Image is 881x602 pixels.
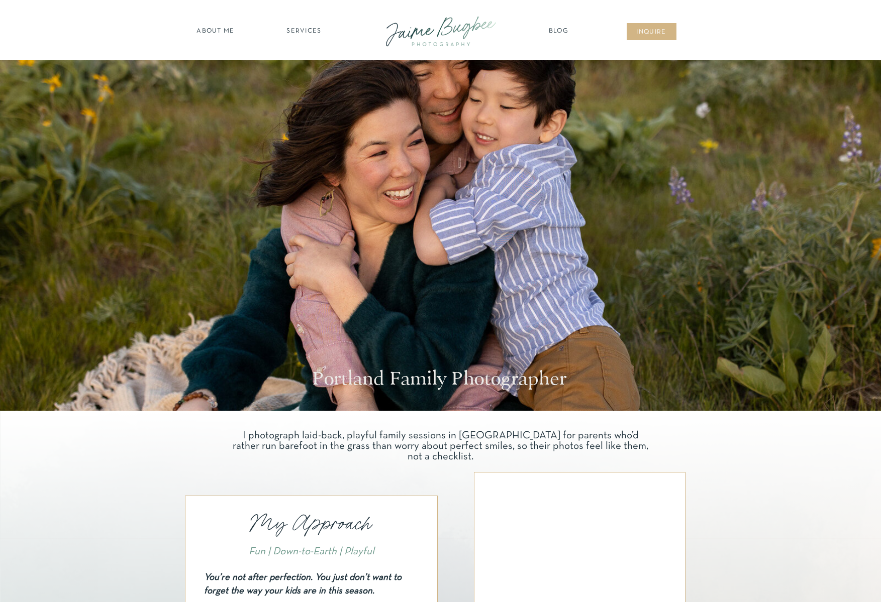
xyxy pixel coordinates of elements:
a: Blog [546,27,571,37]
a: about ME [194,27,238,37]
p: My Approach [238,510,385,538]
a: SERVICES [276,27,333,37]
p: I photograph laid-back, playful family sessions in [GEOGRAPHIC_DATA] for parents who’d rather run... [230,430,652,452]
a: inqUIre [631,28,672,38]
h1: Portland Family Photographer [312,368,569,393]
i: You’re not after perfection. You just don’t want to forget the way your kids are in this season. [204,573,402,595]
i: Fun | Down-to-Earth | Playful [249,547,374,556]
